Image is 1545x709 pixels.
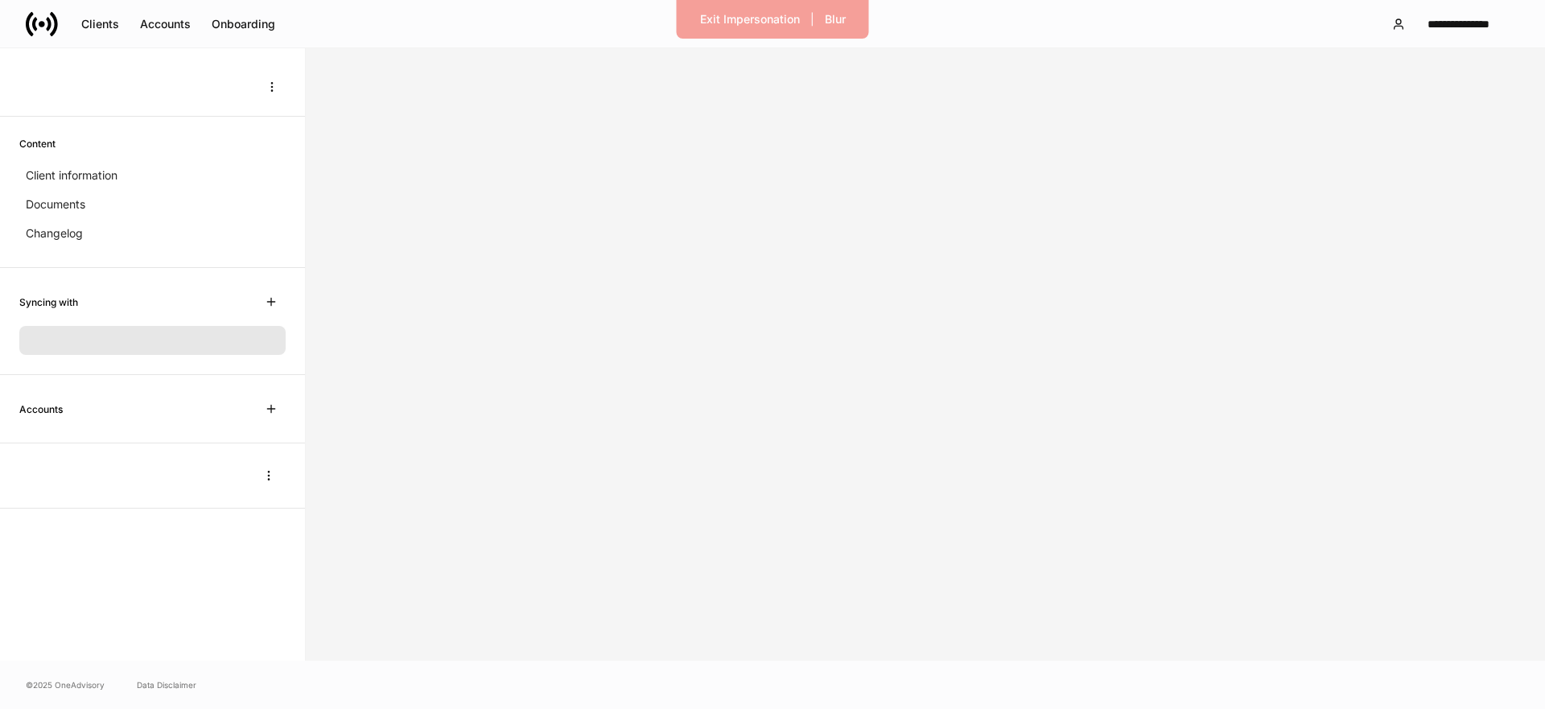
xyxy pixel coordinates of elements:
[140,19,191,30] div: Accounts
[26,225,83,241] p: Changelog
[19,190,286,219] a: Documents
[137,678,196,691] a: Data Disclaimer
[19,295,78,310] h6: Syncing with
[26,196,85,212] p: Documents
[19,161,286,190] a: Client information
[71,11,130,37] button: Clients
[81,19,119,30] div: Clients
[26,167,117,183] p: Client information
[19,402,63,417] h6: Accounts
[825,14,846,25] div: Blur
[690,6,810,32] button: Exit Impersonation
[26,678,105,691] span: © 2025 OneAdvisory
[212,19,275,30] div: Onboarding
[19,219,286,248] a: Changelog
[814,6,856,32] button: Blur
[19,136,56,151] h6: Content
[700,14,800,25] div: Exit Impersonation
[130,11,201,37] button: Accounts
[201,11,286,37] button: Onboarding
